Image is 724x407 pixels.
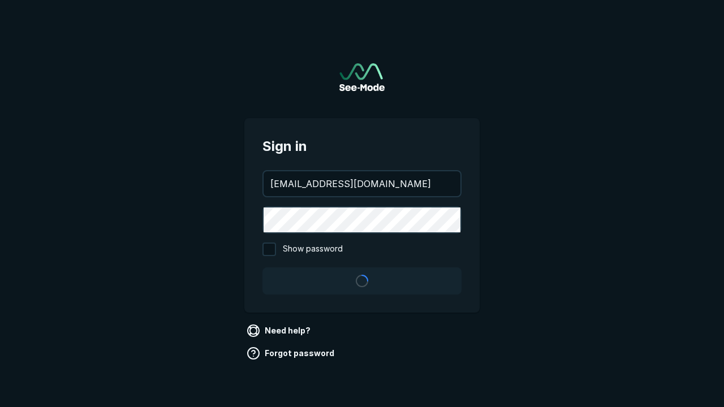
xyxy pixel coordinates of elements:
img: See-Mode Logo [339,63,385,91]
span: Sign in [262,136,462,157]
a: Go to sign in [339,63,385,91]
a: Need help? [244,322,315,340]
input: your@email.com [264,171,460,196]
span: Show password [283,243,343,256]
a: Forgot password [244,344,339,362]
